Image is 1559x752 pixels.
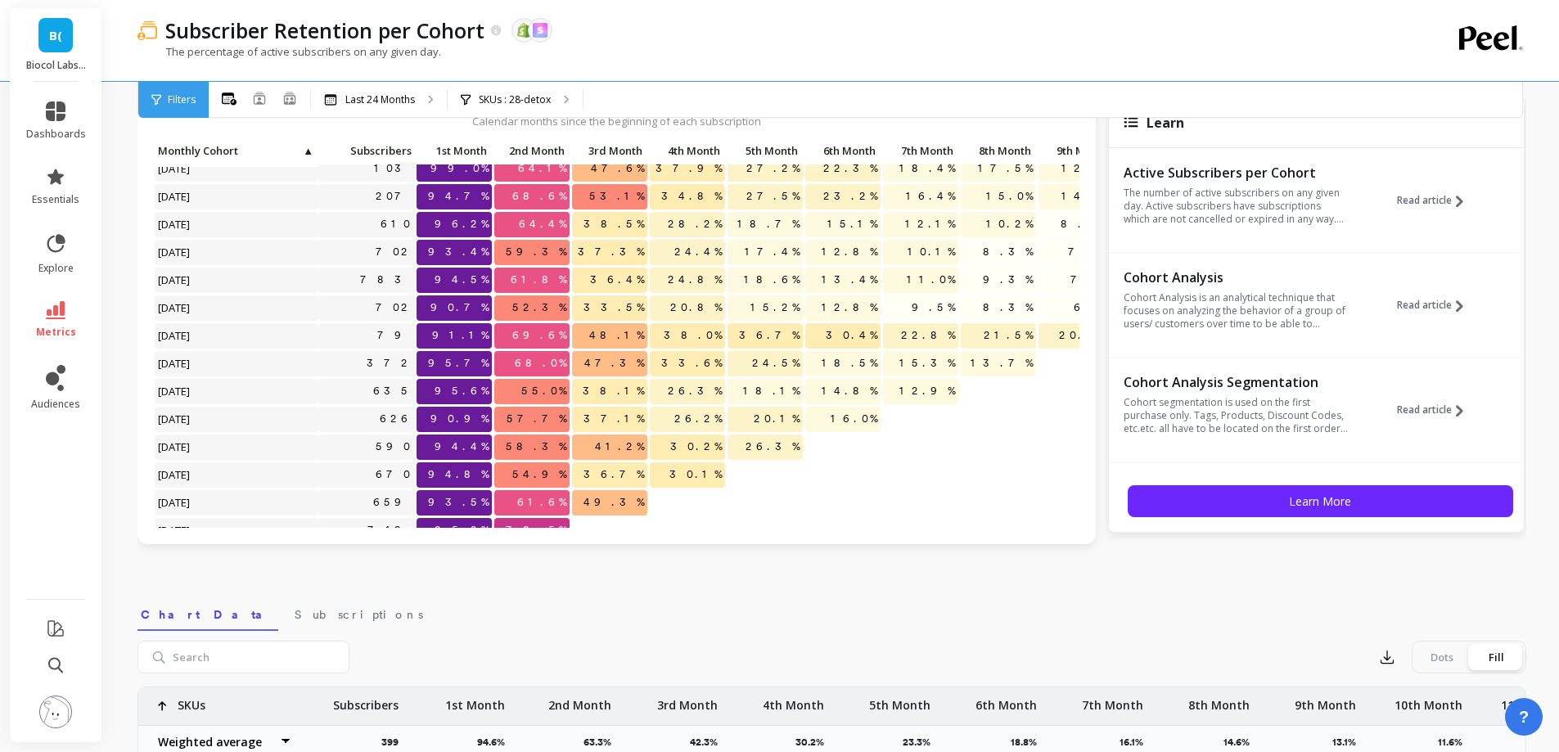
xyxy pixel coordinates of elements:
[1519,705,1529,728] span: ?
[154,114,1079,128] p: Calendar months since the beginning of each subscription
[548,687,611,714] p: 2nd Month
[1397,163,1476,238] button: Read article
[168,93,196,106] span: Filters
[178,687,205,714] p: SKUs
[903,736,940,749] p: 23.3%
[533,23,547,38] img: api.skio.svg
[1332,736,1366,749] p: 13.1%
[479,93,551,106] p: SKUs : 28-detox
[795,736,834,749] p: 30.2%
[26,59,86,72] p: Biocol Labs (US)
[1124,396,1349,435] p: Cohort segmentation is used on the first purchase only. Tags, Products, Discount Codes, etc.etc. ...
[49,26,62,45] span: B(
[39,696,72,728] img: profile picture
[1397,268,1476,343] button: Read article
[1124,291,1349,331] p: Cohort Analysis is an analytical technique that focuses on analyzing the behavior of a group of u...
[345,93,415,106] p: Last 24 Months
[137,641,349,673] input: Search
[1295,687,1356,714] p: 9th Month
[1124,187,1349,226] p: The number of active subscribers on any given day. Active subscribers have subscriptions which ar...
[381,736,408,749] p: 399
[516,23,531,38] img: api.shopify.svg
[763,687,824,714] p: 4th Month
[165,16,484,44] p: Subscriber Retention per Cohort
[869,687,930,714] p: 5th Month
[1395,687,1462,714] p: 10th Month
[477,736,515,749] p: 94.6%
[1397,403,1452,417] span: Read article
[32,193,79,206] span: essentials
[976,687,1037,714] p: 6th Month
[1223,736,1259,749] p: 14.6%
[1505,698,1543,736] button: ?
[141,606,275,623] span: Chart Data
[295,606,423,623] span: Subscriptions
[1289,493,1351,509] span: Learn More
[137,44,441,59] p: The percentage of active subscribers on any given day.
[31,398,80,411] span: audiences
[1438,736,1472,749] p: 11.6%
[690,736,728,749] p: 42.3%
[38,262,74,275] span: explore
[1124,374,1349,390] p: Cohort Analysis Segmentation
[445,687,505,714] p: 1st Month
[26,128,86,141] span: dashboards
[1397,299,1452,312] span: Read article
[137,593,1526,631] nav: Tabs
[1082,687,1143,714] p: 7th Month
[1128,485,1513,517] button: Learn More
[36,326,76,339] span: metrics
[1188,687,1250,714] p: 8th Month
[1124,269,1349,286] p: Cohort Analysis
[1120,736,1153,749] p: 16.1%
[333,687,399,714] p: Subscribers
[657,687,718,714] p: 3rd Month
[137,20,157,40] img: header icon
[1397,372,1476,448] button: Read article
[1147,114,1184,132] span: Learn
[583,736,621,749] p: 63.3%
[1397,194,1452,207] span: Read article
[1011,736,1047,749] p: 18.8%
[1124,164,1349,181] p: Active Subscribers per Cohort
[1415,644,1469,670] div: Dots
[1469,644,1523,670] div: Fill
